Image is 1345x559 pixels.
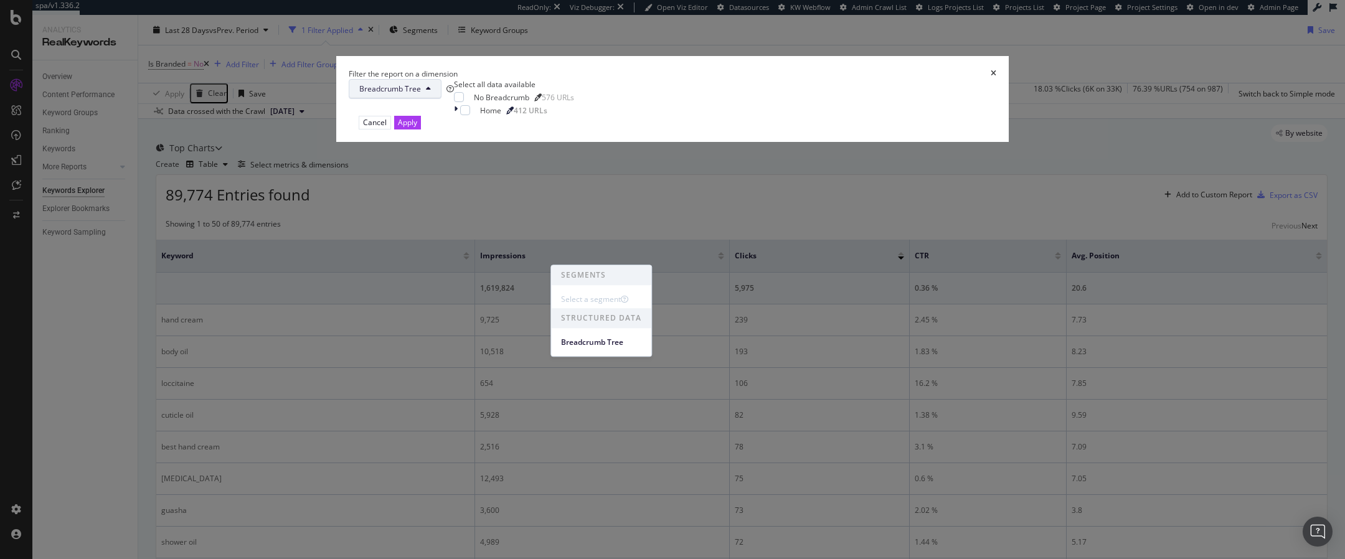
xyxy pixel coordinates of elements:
[561,294,628,305] div: Select a segment
[542,92,574,103] div: 576 URLs
[1303,517,1333,547] div: Open Intercom Messenger
[454,79,574,90] div: Select all data available
[474,92,529,103] div: No Breadcrumb
[514,105,547,116] div: 412 URLs
[398,117,417,128] div: Apply
[349,68,458,79] div: Filter the report on a dimension
[349,79,441,99] button: Breadcrumb Tree
[394,116,421,129] button: Apply
[991,68,996,79] div: times
[551,265,651,285] span: SEGMENTS
[359,83,421,94] span: Breadcrumb Tree
[363,117,387,128] div: Cancel
[551,308,651,328] span: STRUCTURED DATA
[480,105,501,116] div: Home
[336,56,1009,142] div: modal
[561,337,641,348] span: Breadcrumb Tree
[359,116,391,129] button: Cancel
